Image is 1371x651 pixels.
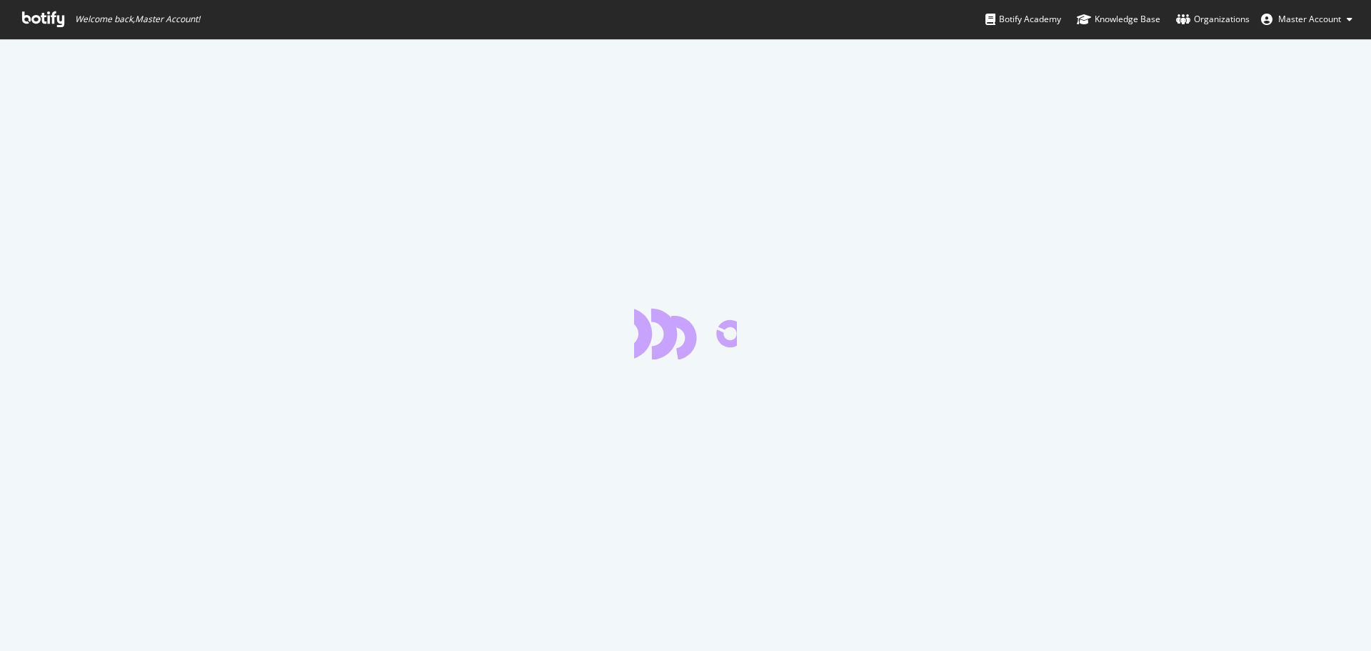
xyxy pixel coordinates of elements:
[1278,13,1341,25] span: Master Account
[1250,8,1364,31] button: Master Account
[1077,12,1160,26] div: Knowledge Base
[634,308,737,359] div: animation
[1176,12,1250,26] div: Organizations
[75,14,200,25] span: Welcome back, Master Account !
[985,12,1061,26] div: Botify Academy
